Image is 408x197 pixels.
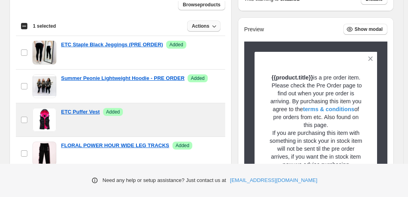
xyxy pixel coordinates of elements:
strong: {{product.title}} [272,74,313,80]
button: Actions [187,21,220,32]
h2: Preview [244,26,264,33]
span: Actions [192,23,209,29]
a: ETC Puffer Vest [61,108,100,116]
a: Summer Peonie Lightweight Hoodie - PRE ORDER [61,74,184,82]
span: Added [191,75,205,81]
button: Show modal [343,24,387,35]
span: Added [169,42,183,48]
a: FLORAL POWER HOUR WIDE LEG TRACKS [61,142,169,150]
span: Added [106,109,120,115]
span: Show modal [354,26,383,32]
a: [EMAIL_ADDRESS][DOMAIN_NAME] [230,176,317,184]
span: Added [176,142,190,149]
span: Browse products [183,2,220,8]
img: FLORAL POWER HOUR WIDE LEG TRACKS [33,142,56,165]
a: terms & conditions [303,106,354,112]
a: ETC Staple Black Jeggings (PRE ORDER) [61,41,163,49]
img: ETC Puffer Vest [33,108,56,132]
p: If you are purchasing this item with something in stock your in stock item will not be sent til t... [268,129,364,176]
span: 1 selected [33,23,56,29]
p: is a pre order item. Please check the Pre Order page to find out when your pre order is arriving.... [268,73,364,129]
img: ETC Staple Black Jeggings (PRE ORDER) [33,41,56,64]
